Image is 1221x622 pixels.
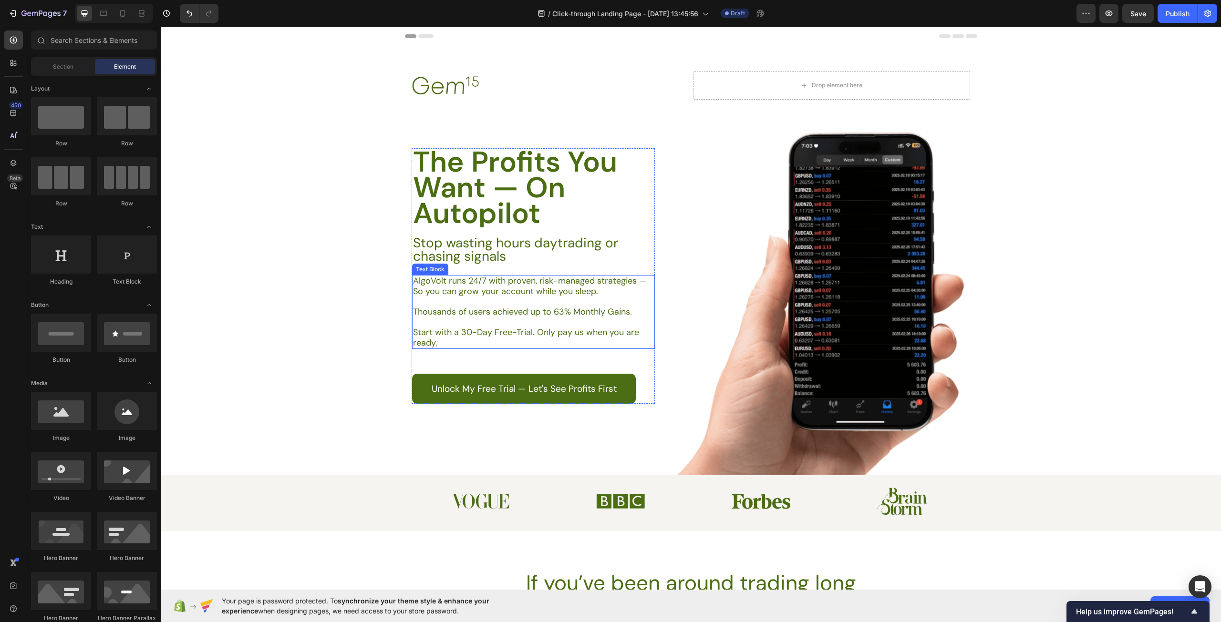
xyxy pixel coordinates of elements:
p: AlgoVolt runs 24/7 with proven, risk-managed strategies — So you can grow your account while you ... [252,249,493,270]
button: Publish [1158,4,1198,23]
button: Allow access [1150,596,1210,615]
span: Toggle open [142,376,157,391]
div: Image [97,434,157,442]
div: Row [97,139,157,148]
img: gempages_586241475050734275-93af3552-3450-4c17-8cc3-aae9f8571578.webp [251,50,318,67]
span: Layout [31,84,50,93]
span: Click-through Landing Page - [DATE] 13:45:56 [552,9,698,19]
img: gempages_586241475050734275-93fb0612-fa57-444c-afc3-2dbaa9a101eb.png [290,467,349,482]
span: Toggle open [142,297,157,313]
h2: If you’ve been around trading long enough, you’ve seen the cycle [360,542,701,596]
span: Save [1130,10,1146,18]
p: Stop wasting hours daytrading or chasing signals [252,210,493,236]
p: Start with a 30-Day Free-Trial. Only pay us when you are ready. [252,301,493,321]
div: Beta [7,174,23,182]
span: Toggle open [142,219,157,235]
div: 450 [9,102,23,109]
button: Save [1122,4,1154,23]
span: / [548,9,550,19]
div: Open Intercom Messenger [1189,575,1211,598]
span: Section [53,62,73,71]
div: Row [31,139,91,148]
div: Publish [1166,9,1190,19]
span: Help us improve GemPages! [1076,607,1189,616]
input: Search Sections & Elements [31,31,157,50]
img: gempages_586241475050734275-382910d6-6364-486d-8444-1eb9ec48dd2b.png [716,461,766,488]
div: Button [97,356,157,364]
iframe: Design area [161,27,1221,590]
div: Text Block [97,277,157,286]
button: Show survey - Help us improve GemPages! [1076,606,1200,617]
div: Text Block [253,238,286,247]
div: Undo/Redo [180,4,218,23]
p: Thousands of users achieved up to 63% Monthly Gains. [252,280,493,291]
div: Hero Banner [31,554,91,562]
div: Drop element here [651,55,702,62]
button: 7 [4,4,71,23]
p: 7 [62,8,67,19]
span: Button [31,301,49,309]
h1: The Profits You Want — On Autopilot [251,122,494,201]
span: Your page is password protected. To when designing pages, we need access to your store password. [222,596,527,616]
span: Toggle open [142,81,157,96]
div: Image [31,434,91,442]
img: gempages_586241475050734275-c35ddf96-9dc7-466f-8b84-70165b423586.png [435,463,485,485]
p: Unlock My Free Trial — Let's See Profits First [271,354,456,370]
span: synchronize your theme style & enhance your experience [222,597,489,615]
div: Video [31,494,91,502]
a: Unlock My Free Trial — Let's See Profits First [251,347,475,377]
img: gempages_586241475050734275-13b254ce-8d73-4663-a952-99a812598aa6.png [568,466,632,483]
span: Element [114,62,136,71]
span: Media [31,379,48,387]
div: Row [31,199,91,208]
div: Button [31,356,91,364]
div: Video Banner [97,494,157,502]
span: Text [31,223,43,231]
div: Row [97,199,157,208]
div: Heading [31,277,91,286]
div: Hero Banner [97,554,157,562]
span: Draft [731,9,745,18]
